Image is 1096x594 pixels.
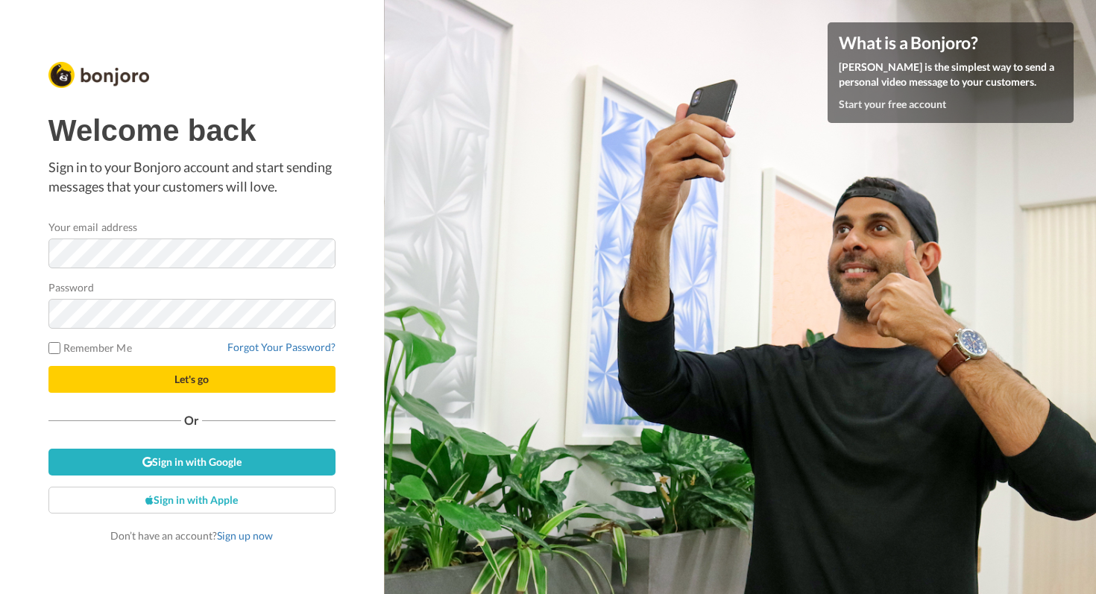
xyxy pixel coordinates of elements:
[110,529,273,542] span: Don’t have an account?
[48,340,132,356] label: Remember Me
[48,114,336,147] h1: Welcome back
[48,279,95,295] label: Password
[48,342,60,354] input: Remember Me
[217,529,273,542] a: Sign up now
[839,60,1062,89] p: [PERSON_NAME] is the simplest way to send a personal video message to your customers.
[181,415,202,426] span: Or
[839,98,946,110] a: Start your free account
[839,34,1062,52] h4: What is a Bonjoro?
[48,487,336,514] a: Sign in with Apple
[227,341,336,353] a: Forgot Your Password?
[48,366,336,393] button: Let's go
[48,449,336,475] a: Sign in with Google
[48,219,137,235] label: Your email address
[48,158,336,196] p: Sign in to your Bonjoro account and start sending messages that your customers will love.
[174,373,209,385] span: Let's go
